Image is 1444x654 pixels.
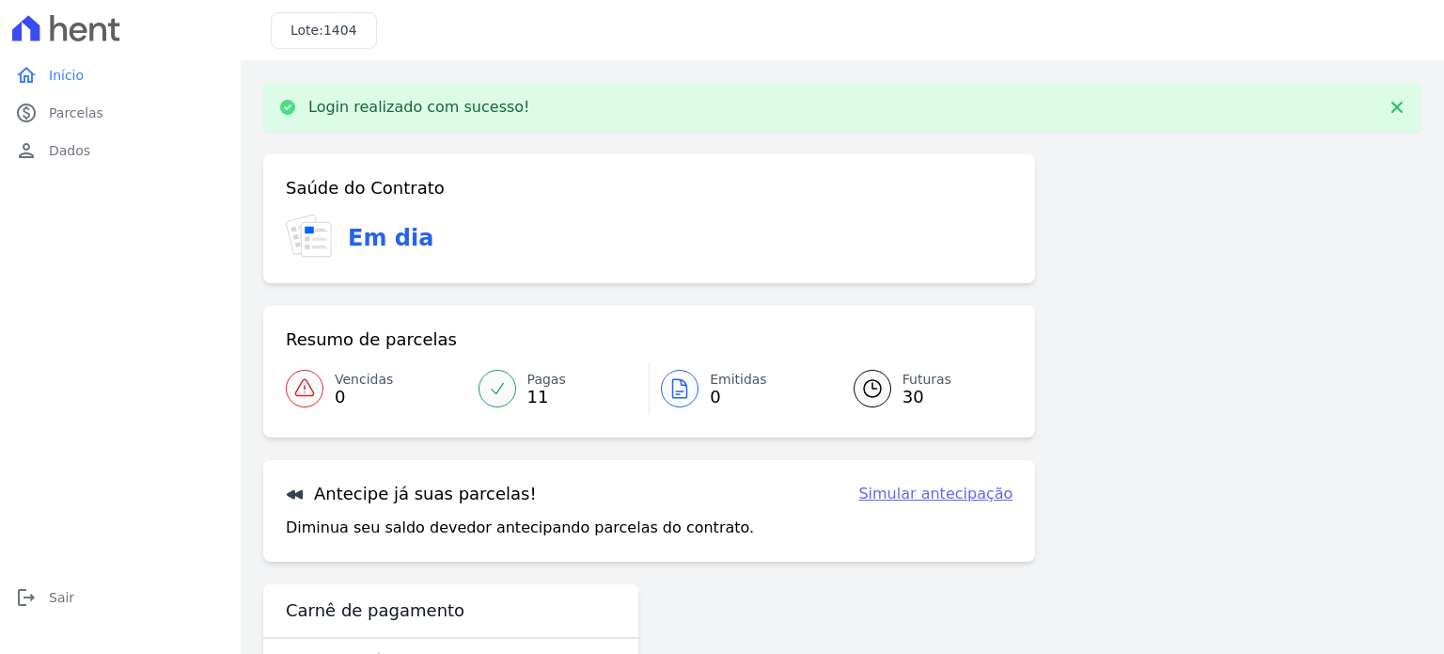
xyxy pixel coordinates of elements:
i: person [15,139,38,162]
a: homeInício [8,56,233,94]
span: Sair [49,588,74,607]
a: Futuras 30 [831,362,1013,415]
h3: Lote: [290,21,357,40]
span: Emitidas [710,370,767,390]
span: 30 [902,390,951,405]
span: 0 [335,390,393,405]
a: Pagas 11 [467,362,650,415]
span: Dados [49,141,90,160]
span: Pagas [527,370,566,390]
span: Parcelas [49,104,103,122]
i: paid [15,102,38,124]
i: logout [15,586,38,609]
span: 0 [710,390,767,405]
span: Início [49,66,84,85]
i: home [15,64,38,87]
p: Diminua seu saldo devedor antecipando parcelas do contrato. [286,517,754,539]
a: paidParcelas [8,94,233,132]
a: Simular antecipação [858,483,1012,505]
span: Futuras [902,370,951,390]
a: Vencidas 0 [286,362,467,415]
span: Vencidas [335,370,393,390]
a: Emitidas 0 [650,362,831,415]
h3: Resumo de parcelas [286,328,457,351]
span: 11 [527,390,566,405]
a: logoutSair [8,579,233,616]
h3: Em dia [348,221,433,255]
span: 1404 [323,23,357,38]
p: Login realizado com sucesso! [308,98,530,117]
h3: Antecipe já suas parcelas! [286,483,537,505]
a: personDados [8,132,233,169]
h3: Carnê de pagamento [286,599,464,622]
h3: Saúde do Contrato [286,177,445,199]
